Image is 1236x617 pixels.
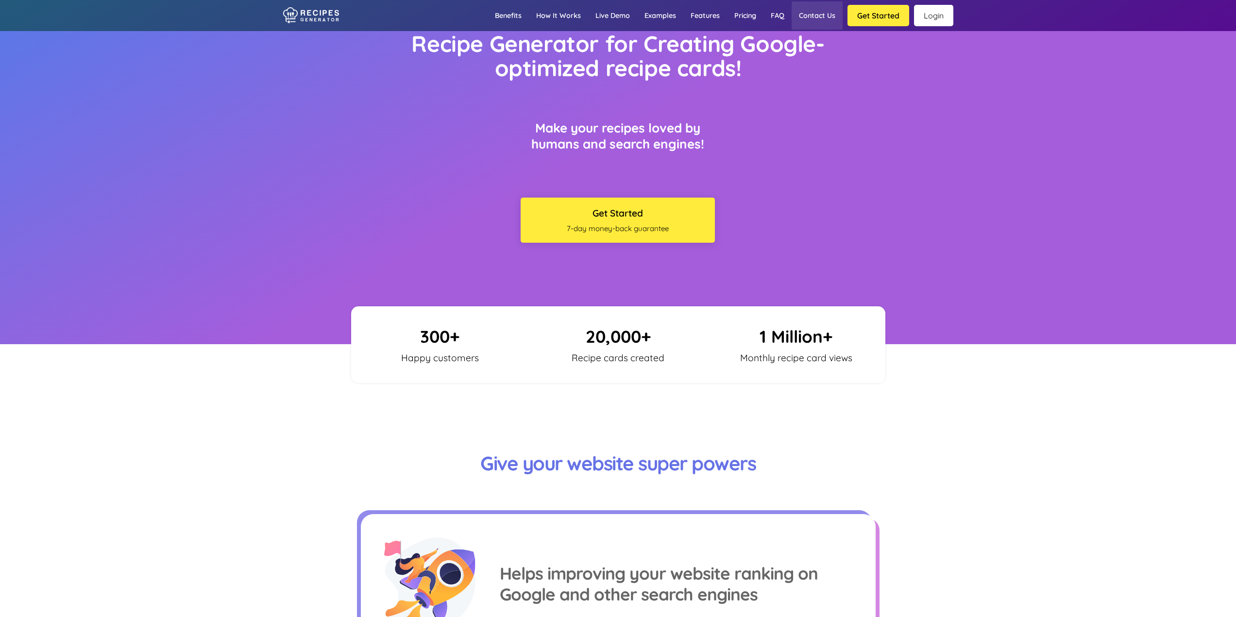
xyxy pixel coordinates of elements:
h3: Give your website super powers [424,451,813,475]
a: Features [683,1,727,30]
a: Examples [637,1,683,30]
p: 1 Million+ [714,326,878,347]
p: Monthly recipe card views [730,352,862,364]
p: Recipe cards created [553,352,684,364]
a: FAQ [763,1,792,30]
h1: Recipe Generator for Creating Google-optimized recipe cards! [395,32,842,81]
a: Benefits [488,1,529,30]
a: Pricing [727,1,763,30]
a: How it works [529,1,588,30]
p: 300+ [358,326,522,347]
h4: Helps improving your website ranking on Google and other search engines [500,563,852,606]
button: Get Started [847,5,909,26]
p: Happy customers [374,352,506,364]
a: Live demo [588,1,637,30]
a: Contact us [792,1,843,30]
span: 7-day money-back guarantee [525,224,710,233]
p: 20,000+ [536,326,700,347]
a: Login [914,5,953,26]
button: Get Started7-day money-back guarantee [521,198,715,243]
h3: Make your recipes loved by humans and search engines! [521,120,715,152]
